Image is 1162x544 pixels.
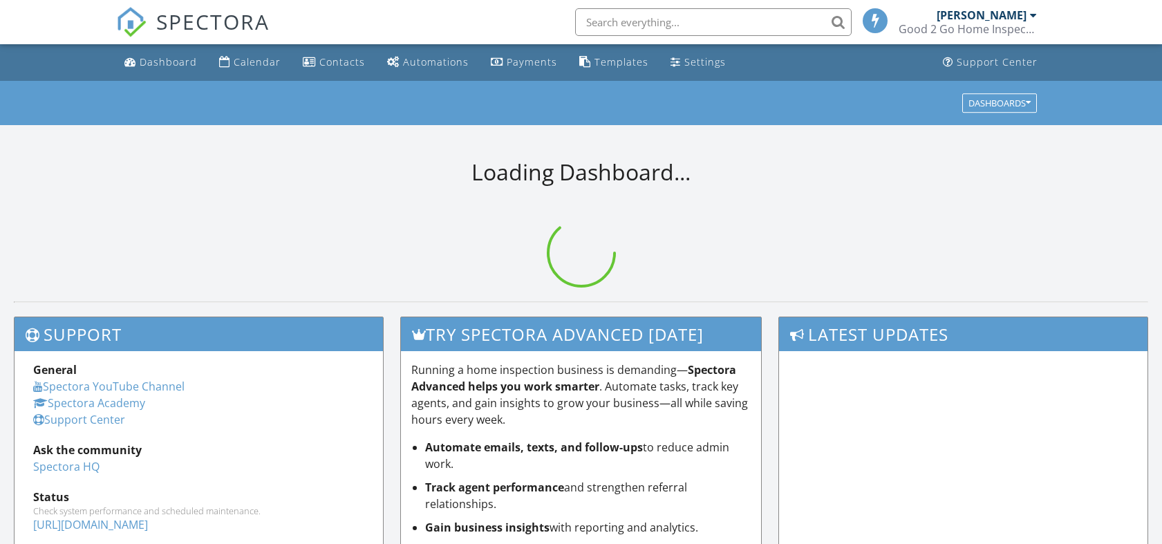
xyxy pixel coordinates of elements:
[116,7,147,37] img: The Best Home Inspection Software - Spectora
[319,55,365,68] div: Contacts
[33,442,364,458] div: Ask the community
[425,439,751,472] li: to reduce admin work.
[684,55,726,68] div: Settings
[594,55,648,68] div: Templates
[33,379,185,394] a: Spectora YouTube Channel
[411,362,751,428] p: Running a home inspection business is demanding— . Automate tasks, track key agents, and gain ins...
[425,519,751,536] li: with reporting and analytics.
[382,50,474,75] a: Automations (Basic)
[33,362,77,377] strong: General
[937,8,1027,22] div: [PERSON_NAME]
[485,50,563,75] a: Payments
[33,395,145,411] a: Spectora Academy
[425,479,751,512] li: and strengthen referral relationships.
[507,55,557,68] div: Payments
[411,362,736,394] strong: Spectora Advanced helps you work smarter
[116,19,270,48] a: SPECTORA
[214,50,286,75] a: Calendar
[33,459,100,474] a: Spectora HQ
[33,412,125,427] a: Support Center
[575,8,852,36] input: Search everything...
[33,489,364,505] div: Status
[425,520,550,535] strong: Gain business insights
[140,55,197,68] div: Dashboard
[425,440,643,455] strong: Automate emails, texts, and follow-ups
[425,480,564,495] strong: Track agent performance
[15,317,383,351] h3: Support
[234,55,281,68] div: Calendar
[665,50,731,75] a: Settings
[962,93,1037,113] button: Dashboards
[403,55,469,68] div: Automations
[33,505,364,516] div: Check system performance and scheduled maintenance.
[779,317,1147,351] h3: Latest Updates
[968,98,1031,108] div: Dashboards
[574,50,654,75] a: Templates
[119,50,203,75] a: Dashboard
[401,317,761,351] h3: Try spectora advanced [DATE]
[33,517,148,532] a: [URL][DOMAIN_NAME]
[957,55,1038,68] div: Support Center
[156,7,270,36] span: SPECTORA
[937,50,1043,75] a: Support Center
[297,50,371,75] a: Contacts
[899,22,1037,36] div: Good 2 Go Home Inspections LLC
